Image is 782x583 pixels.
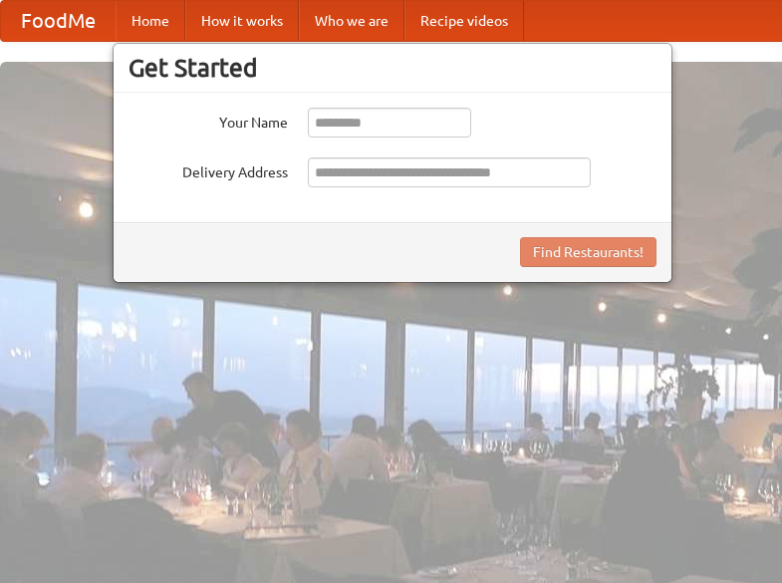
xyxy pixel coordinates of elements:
[129,108,288,133] label: Your Name
[299,1,404,41] a: Who we are
[1,1,116,41] a: FoodMe
[185,1,299,41] a: How it works
[129,157,288,182] label: Delivery Address
[404,1,524,41] a: Recipe videos
[520,237,656,267] button: Find Restaurants!
[129,53,656,83] h3: Get Started
[116,1,185,41] a: Home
